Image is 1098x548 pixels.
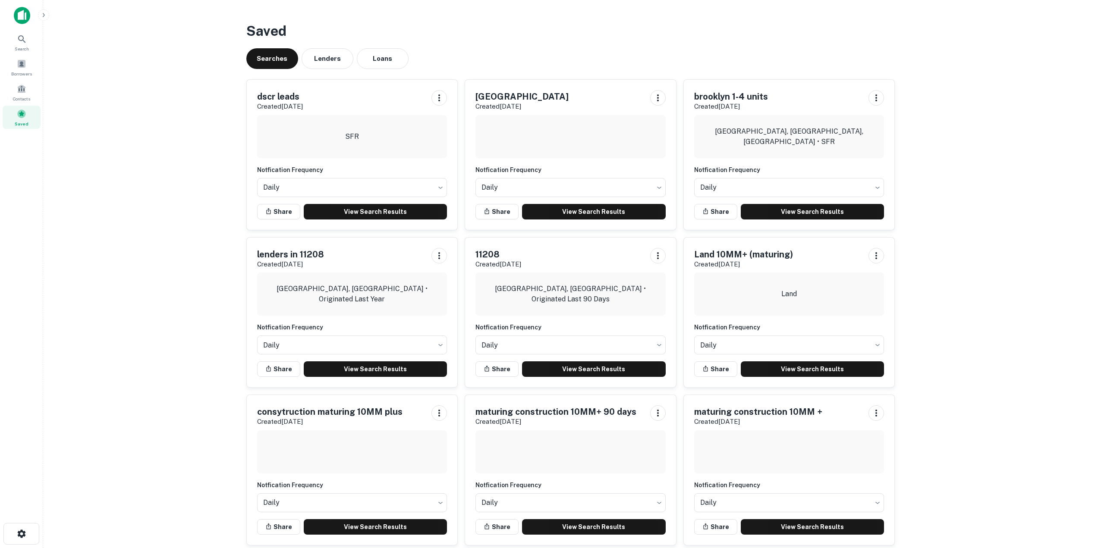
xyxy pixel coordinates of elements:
a: View Search Results [741,361,884,377]
h3: Saved [246,21,895,41]
h6: Notfication Frequency [694,323,884,332]
a: Search [3,31,41,54]
button: Share [257,361,300,377]
p: SFR [345,132,359,142]
span: Saved [15,120,28,127]
h6: Notfication Frequency [475,480,666,490]
h5: maturing construction 10MM+ 90 days [475,405,636,418]
a: Contacts [3,81,41,104]
a: View Search Results [741,204,884,219]
a: Saved [3,106,41,129]
h5: consytruction maturing 10MM plus [257,405,403,418]
div: Without label [475,491,666,515]
a: View Search Results [304,519,447,535]
p: [GEOGRAPHIC_DATA], [GEOGRAPHIC_DATA] • Originated Last Year [264,284,440,304]
a: View Search Results [522,361,666,377]
h6: Notfication Frequency [257,323,447,332]
h6: Notfication Frequency [257,480,447,490]
button: Share [694,519,737,535]
span: Borrowers [11,70,32,77]
p: Created [DATE] [257,101,303,112]
a: View Search Results [522,519,666,535]
h6: Notfication Frequency [694,165,884,175]
p: Land [781,289,797,299]
button: Share [257,204,300,219]
p: Created [DATE] [694,259,793,269]
h5: [GEOGRAPHIC_DATA] [475,90,569,103]
h5: lenders in 11208 [257,248,324,261]
div: Without label [257,175,447,200]
h5: maturing construction 10MM + [694,405,822,418]
p: Created [DATE] [694,416,822,427]
h5: brooklyn 1-4 units [694,90,768,103]
p: Created [DATE] [475,101,569,112]
div: Without label [694,175,884,200]
h6: Notfication Frequency [694,480,884,490]
h5: Land 10MM+ (maturing) [694,248,793,261]
button: Share [475,519,519,535]
h6: Notfication Frequency [475,323,666,332]
button: Searches [246,48,298,69]
span: Search [15,45,29,52]
p: Created [DATE] [475,416,636,427]
p: [GEOGRAPHIC_DATA], [GEOGRAPHIC_DATA], [GEOGRAPHIC_DATA] • SFR [701,126,878,147]
h6: Notfication Frequency [257,165,447,175]
a: View Search Results [741,519,884,535]
a: Borrowers [3,56,41,79]
button: Lenders [302,48,353,69]
p: Created [DATE] [694,101,768,112]
button: Share [694,204,737,219]
button: Share [694,361,737,377]
div: Without label [694,333,884,357]
img: capitalize-icon.png [14,7,30,24]
div: Without label [475,333,666,357]
a: View Search Results [304,361,447,377]
button: Share [475,361,519,377]
p: Created [DATE] [257,416,403,427]
iframe: Chat Widget [1055,479,1098,520]
h5: dscr leads [257,90,303,103]
button: Loans [357,48,409,69]
span: Contacts [13,95,30,102]
div: Without label [257,491,447,515]
a: View Search Results [522,204,666,219]
p: [GEOGRAPHIC_DATA], [GEOGRAPHIC_DATA] • Originated Last 90 Days [482,284,659,304]
p: Created [DATE] [475,259,521,269]
h6: Notfication Frequency [475,165,666,175]
h5: 11208 [475,248,521,261]
div: Without label [475,175,666,200]
button: Share [257,519,300,535]
button: Share [475,204,519,219]
a: View Search Results [304,204,447,219]
div: Without label [257,333,447,357]
div: Without label [694,491,884,515]
p: Created [DATE] [257,259,324,269]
